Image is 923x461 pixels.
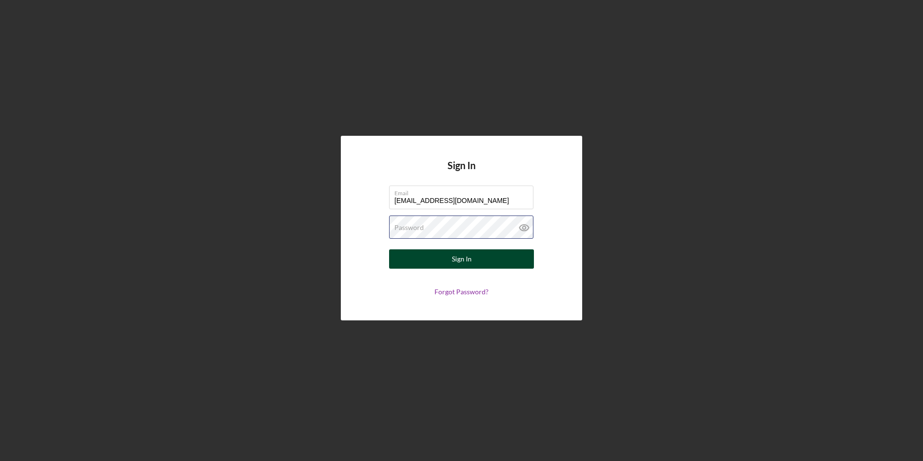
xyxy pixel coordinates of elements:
[389,249,534,269] button: Sign In
[394,186,533,197] label: Email
[394,224,424,231] label: Password
[434,288,489,296] a: Forgot Password?
[452,249,472,269] div: Sign In
[448,160,475,186] h4: Sign In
